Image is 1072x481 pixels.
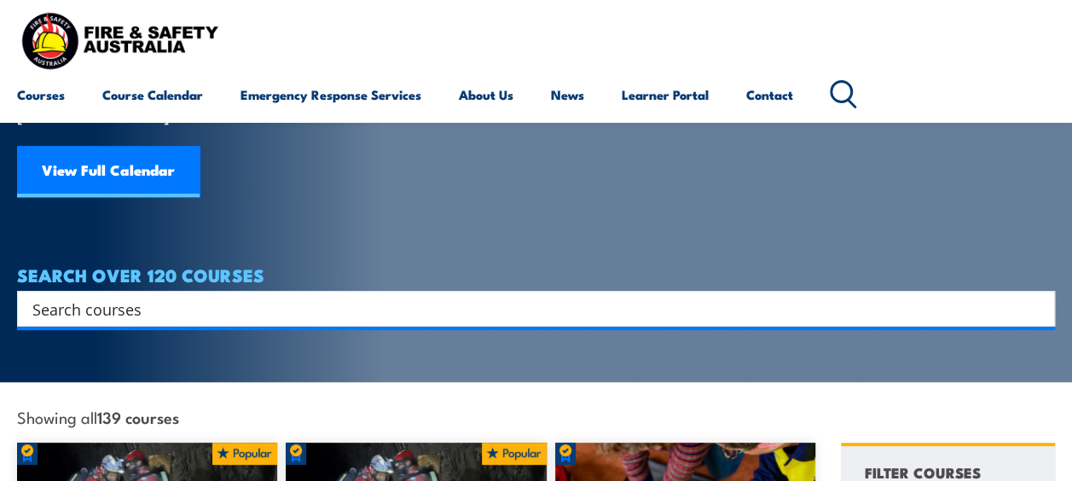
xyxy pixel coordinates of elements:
a: Contact [746,74,793,115]
a: About Us [459,74,513,115]
a: News [551,74,584,115]
span: Showing all [17,408,179,426]
a: Courses [17,74,65,115]
button: Search magnifier button [1025,297,1049,321]
a: View Full Calendar [17,146,200,197]
h4: SEARCH OVER 120 COURSES [17,265,1055,284]
a: Learner Portal [622,74,709,115]
form: Search form [36,297,1021,321]
a: Emergency Response Services [240,74,421,115]
a: Course Calendar [102,74,203,115]
strong: 139 courses [97,405,179,428]
input: Search input [32,296,1017,322]
p: Find a course thats right for you and your team. We can train on your worksite, in our training c... [17,43,328,125]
